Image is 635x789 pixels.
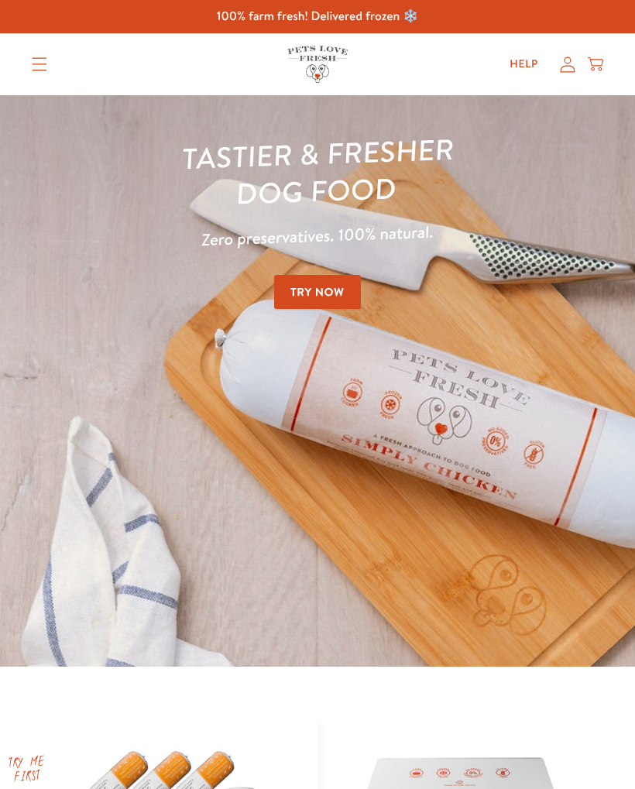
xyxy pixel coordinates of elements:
[497,49,551,80] a: Help
[31,212,604,259] p: Zero preservatives. 100% natural.
[29,125,605,220] h1: Tastier & fresher dog food
[274,275,361,310] a: Try Now
[287,46,348,82] img: Pets Love Fresh
[19,45,60,84] summary: Translation missing: en.sections.header.menu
